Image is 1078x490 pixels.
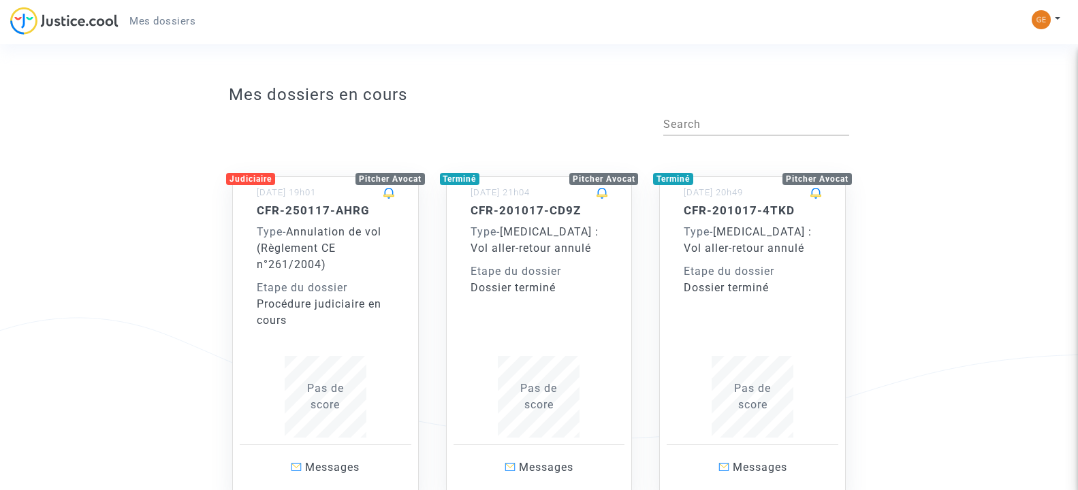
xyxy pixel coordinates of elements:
span: - [471,225,500,238]
span: Pas de score [734,382,771,411]
span: Mes dossiers [129,15,195,27]
span: Pas de score [307,382,344,411]
div: Pitcher Avocat [569,173,639,185]
div: Terminé [440,173,480,185]
div: Pitcher Avocat [355,173,425,185]
div: Pitcher Avocat [782,173,852,185]
span: Annulation de vol (Règlement CE n°261/2004) [257,225,381,271]
small: [DATE] 20h49 [684,187,743,197]
img: jc-logo.svg [10,7,118,35]
span: Type [257,225,283,238]
a: Messages [667,444,838,490]
div: Etape du dossier [471,263,608,280]
a: Messages [454,444,625,490]
div: Dossier terminé [684,280,821,296]
div: Terminé [653,173,693,185]
span: Type [684,225,710,238]
h5: CFR-250117-AHRG [257,203,394,217]
span: [MEDICAL_DATA] : Vol aller-retour annulé [684,225,812,255]
div: Judiciaire [226,173,275,185]
small: [DATE] 19h01 [257,187,316,197]
small: [DATE] 21h04 [471,187,530,197]
span: [MEDICAL_DATA] : Vol aller-retour annulé [471,225,599,255]
div: Etape du dossier [684,263,821,280]
div: Procédure judiciaire en cours [257,296,394,329]
span: - [684,225,713,238]
span: - [257,225,286,238]
span: Messages [733,461,787,474]
h5: CFR-201017-4TKD [684,203,821,217]
span: Type [471,225,496,238]
div: Dossier terminé [471,280,608,296]
div: Etape du dossier [257,280,394,296]
h5: CFR-201017-CD9Z [471,203,608,217]
h3: Mes dossiers en cours [229,85,849,105]
span: Pas de score [520,382,557,411]
span: Messages [305,461,360,474]
span: Messages [519,461,573,474]
a: Messages [240,444,411,490]
a: Mes dossiers [118,11,206,31]
img: 92eb660d8ef6fe8d4ce212b5d5ab747f [1032,10,1051,29]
